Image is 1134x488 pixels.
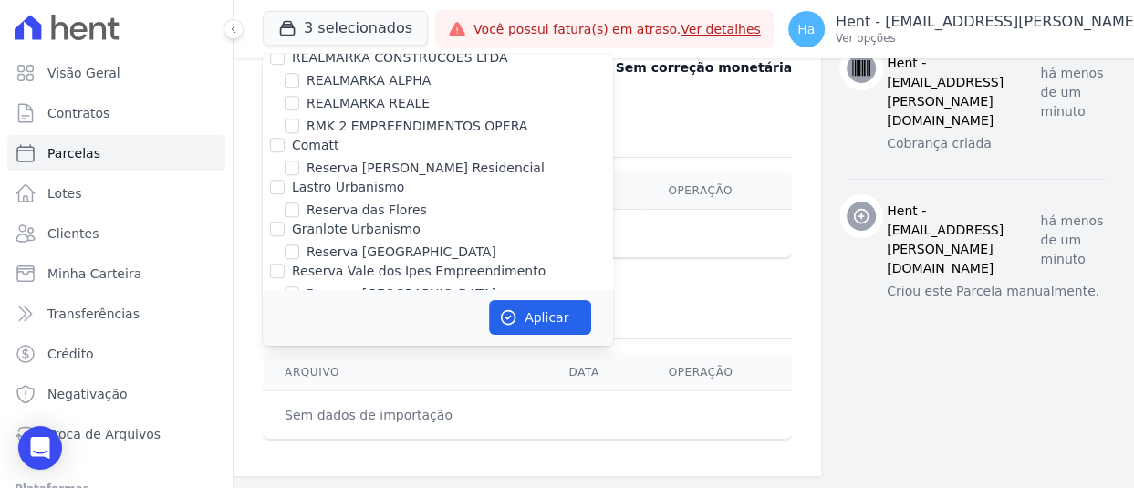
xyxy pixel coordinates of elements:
p: Cobrança criada [887,134,1105,153]
label: RMK 2 EMPREENDIMENTOS OPERA [307,117,527,136]
p: há menos de um minuto [1040,212,1105,269]
a: Crédito [7,336,225,372]
label: REALMARKA ALPHA [307,71,431,90]
th: Operação [646,172,792,210]
label: REALMARKA REALE [307,94,430,113]
span: Parcelas [47,144,100,162]
a: Ver detalhes [681,22,761,36]
span: Troca de Arquivos [47,425,161,443]
span: Negativação [47,385,128,403]
td: Sem dados de importação [263,391,546,440]
th: Arquivo [263,354,546,391]
a: Contratos [7,95,225,131]
label: Comatt [292,138,339,152]
p: Criou este Parcela manualmente. [887,282,1105,301]
p: há menos de um minuto [1040,64,1105,121]
div: Open Intercom Messenger [18,426,62,470]
h3: Hent - [EMAIL_ADDRESS][PERSON_NAME][DOMAIN_NAME] [887,54,1040,130]
a: Clientes [7,215,225,252]
a: Negativação [7,376,225,412]
a: Lotes [7,175,225,212]
span: Contratos [47,104,109,122]
button: 3 selecionados [263,11,428,46]
span: Você possui fatura(s) em atraso. [473,20,761,39]
span: Transferências [47,305,140,323]
span: Visão Geral [47,64,120,82]
span: Ha [797,23,815,36]
label: Reserva das Flores [307,201,427,220]
a: Troca de Arquivos [7,416,225,452]
a: Visão Geral [7,55,225,91]
span: Minha Carteira [47,265,141,283]
h3: Hent - [EMAIL_ADDRESS][PERSON_NAME][DOMAIN_NAME] [887,202,1040,278]
a: Transferências [7,296,225,332]
a: Parcelas [7,135,225,171]
label: Granlote Urbanismo [292,222,421,236]
span: Crédito [47,345,94,363]
label: Reserva [GEOGRAPHIC_DATA] [307,285,496,304]
button: Aplicar [489,300,591,335]
span: Lotes [47,184,82,202]
dd: Sem correção monetária [616,58,792,77]
label: Lastro Urbanismo [292,180,404,194]
th: Data [546,354,646,391]
th: Operação [647,354,793,391]
a: Minha Carteira [7,255,225,292]
span: Clientes [47,224,99,243]
label: Reserva Vale dos Ipes Empreendimento [292,264,546,278]
label: Reserva [GEOGRAPHIC_DATA] [307,243,496,262]
label: REALMARKA CONSTRUCOES LTDA [292,50,508,65]
label: Reserva [PERSON_NAME] Residencial [307,159,545,178]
